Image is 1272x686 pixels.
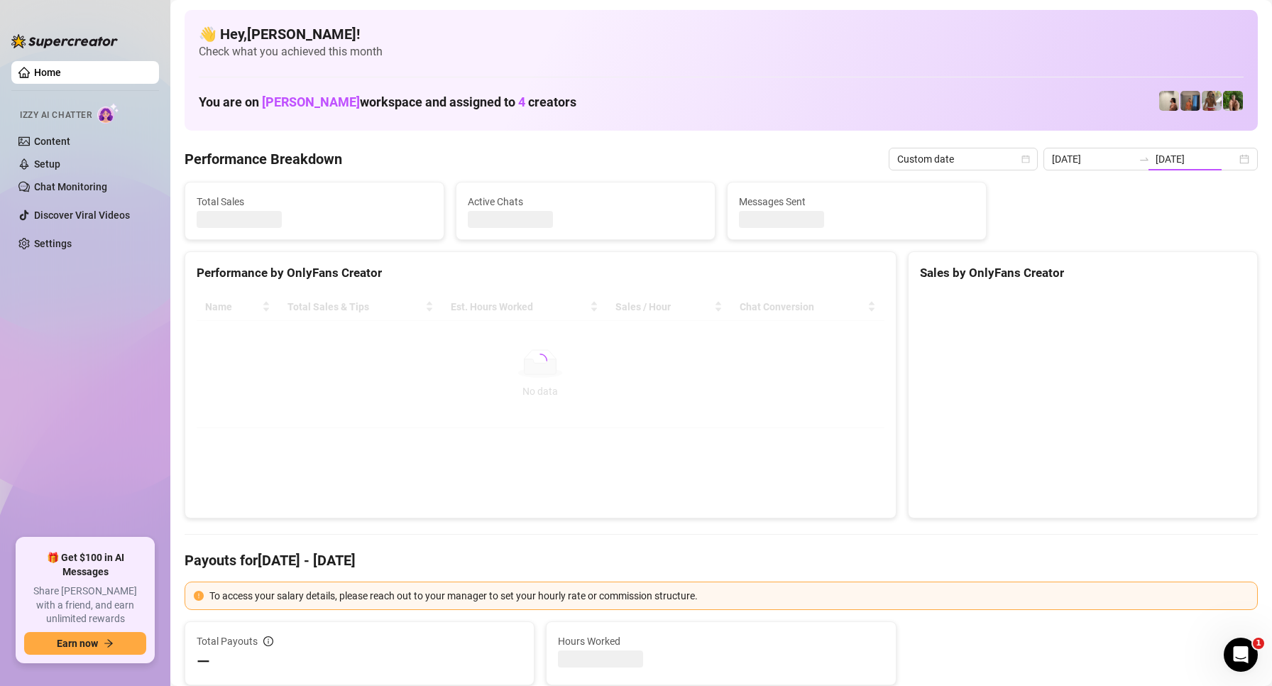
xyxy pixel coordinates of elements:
[197,194,432,209] span: Total Sales
[97,103,119,124] img: AI Chatter
[468,194,703,209] span: Active Chats
[209,588,1249,604] div: To access your salary details, please reach out to your manager to set your hourly rate or commis...
[1224,638,1258,672] iframe: Intercom live chat
[34,181,107,192] a: Chat Monitoring
[1139,153,1150,165] span: to
[263,636,273,646] span: info-circle
[185,149,342,169] h4: Performance Breakdown
[24,584,146,626] span: Share [PERSON_NAME] with a friend, and earn unlimited rewards
[1139,153,1150,165] span: swap-right
[197,650,210,673] span: —
[34,67,61,78] a: Home
[1156,151,1237,167] input: End date
[185,550,1258,570] h4: Payouts for [DATE] - [DATE]
[20,109,92,122] span: Izzy AI Chatter
[1253,638,1264,649] span: 1
[194,591,204,601] span: exclamation-circle
[197,633,258,649] span: Total Payouts
[739,194,975,209] span: Messages Sent
[262,94,360,109] span: [PERSON_NAME]
[1180,91,1200,111] img: Wayne
[199,44,1244,60] span: Check what you achieved this month
[199,24,1244,44] h4: 👋 Hey, [PERSON_NAME] !
[34,238,72,249] a: Settings
[11,34,118,48] img: logo-BBDzfeDw.svg
[199,94,576,110] h1: You are on workspace and assigned to creators
[1202,91,1222,111] img: Nathaniel
[34,209,130,221] a: Discover Viral Videos
[34,158,60,170] a: Setup
[518,94,525,109] span: 4
[1021,155,1030,163] span: calendar
[1159,91,1179,111] img: Ralphy
[530,350,550,370] span: loading
[897,148,1029,170] span: Custom date
[197,263,884,283] div: Performance by OnlyFans Creator
[920,263,1246,283] div: Sales by OnlyFans Creator
[104,638,114,648] span: arrow-right
[24,632,146,655] button: Earn nowarrow-right
[24,551,146,579] span: 🎁 Get $100 in AI Messages
[34,136,70,147] a: Content
[1052,151,1133,167] input: Start date
[1223,91,1243,111] img: Nathaniel
[558,633,884,649] span: Hours Worked
[57,638,98,649] span: Earn now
